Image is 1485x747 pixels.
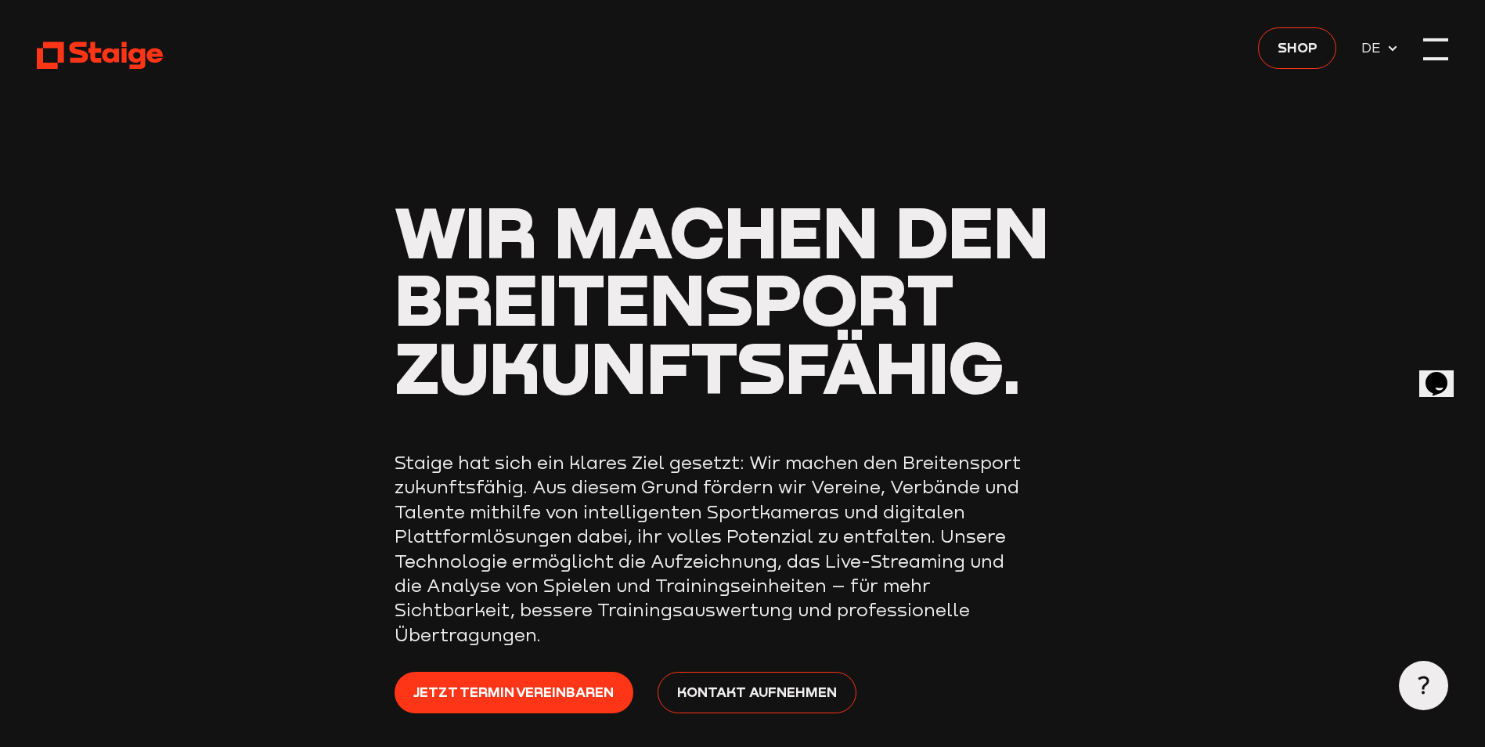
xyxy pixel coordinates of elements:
[395,188,1049,410] span: Wir machen den Breitensport zukunftsfähig.
[395,672,633,713] a: Jetzt Termin vereinbaren
[677,680,837,702] span: Kontakt aufnehmen
[1361,37,1386,59] span: DE
[1278,36,1317,58] span: Shop
[1258,27,1336,69] a: Shop
[1419,350,1469,397] iframe: chat widget
[395,450,1021,648] p: Staige hat sich ein klares Ziel gesetzt: Wir machen den Breitensport zukunftsfähig. Aus diesem Gr...
[658,672,856,713] a: Kontakt aufnehmen
[413,680,614,702] span: Jetzt Termin vereinbaren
